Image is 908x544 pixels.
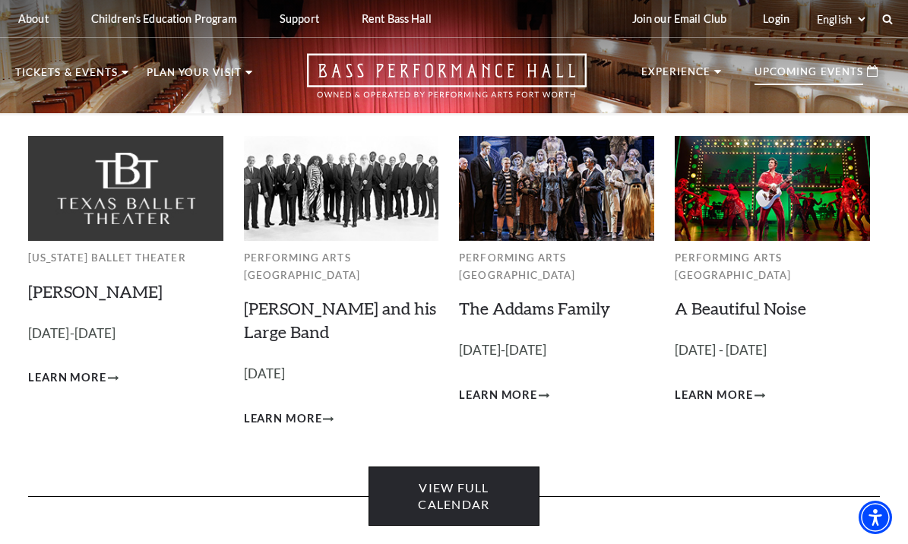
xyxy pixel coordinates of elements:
a: View Full Calendar [369,467,539,527]
p: Support [280,12,319,25]
img: Texas Ballet Theater [28,136,223,241]
p: Tickets & Events [15,68,118,86]
p: Experience [641,67,711,85]
a: Learn More Peter Pan [28,368,119,387]
p: Plan Your Visit [147,68,242,86]
img: Performing Arts Fort Worth [459,136,654,241]
img: Performing Arts Fort Worth [675,136,870,241]
p: [DATE]-[DATE] [28,323,223,345]
p: Performing Arts [GEOGRAPHIC_DATA] [244,249,439,283]
a: A Beautiful Noise [675,298,806,318]
p: Children's Education Program [91,12,237,25]
span: Learn More [675,386,753,405]
span: Learn More [459,386,537,405]
a: [PERSON_NAME] [28,281,163,302]
p: Performing Arts [GEOGRAPHIC_DATA] [459,249,654,283]
a: Learn More A Beautiful Noise [675,386,765,405]
p: [DATE] - [DATE] [675,340,870,362]
p: Performing Arts [GEOGRAPHIC_DATA] [675,249,870,283]
p: Upcoming Events [755,67,863,85]
p: About [18,12,49,25]
p: Rent Bass Hall [362,12,432,25]
span: Learn More [28,368,106,387]
a: [PERSON_NAME] and his Large Band [244,298,436,342]
a: The Addams Family [459,298,610,318]
p: [DATE]-[DATE] [459,340,654,362]
select: Select: [814,12,868,27]
a: Learn More Lyle Lovett and his Large Band [244,410,334,429]
span: Learn More [244,410,322,429]
p: [DATE] [244,363,439,385]
img: Performing Arts Fort Worth [244,136,439,241]
a: Learn More The Addams Family [459,386,549,405]
div: Accessibility Menu [859,501,892,534]
a: Open this option [252,53,641,113]
p: [US_STATE] Ballet Theater [28,249,223,267]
